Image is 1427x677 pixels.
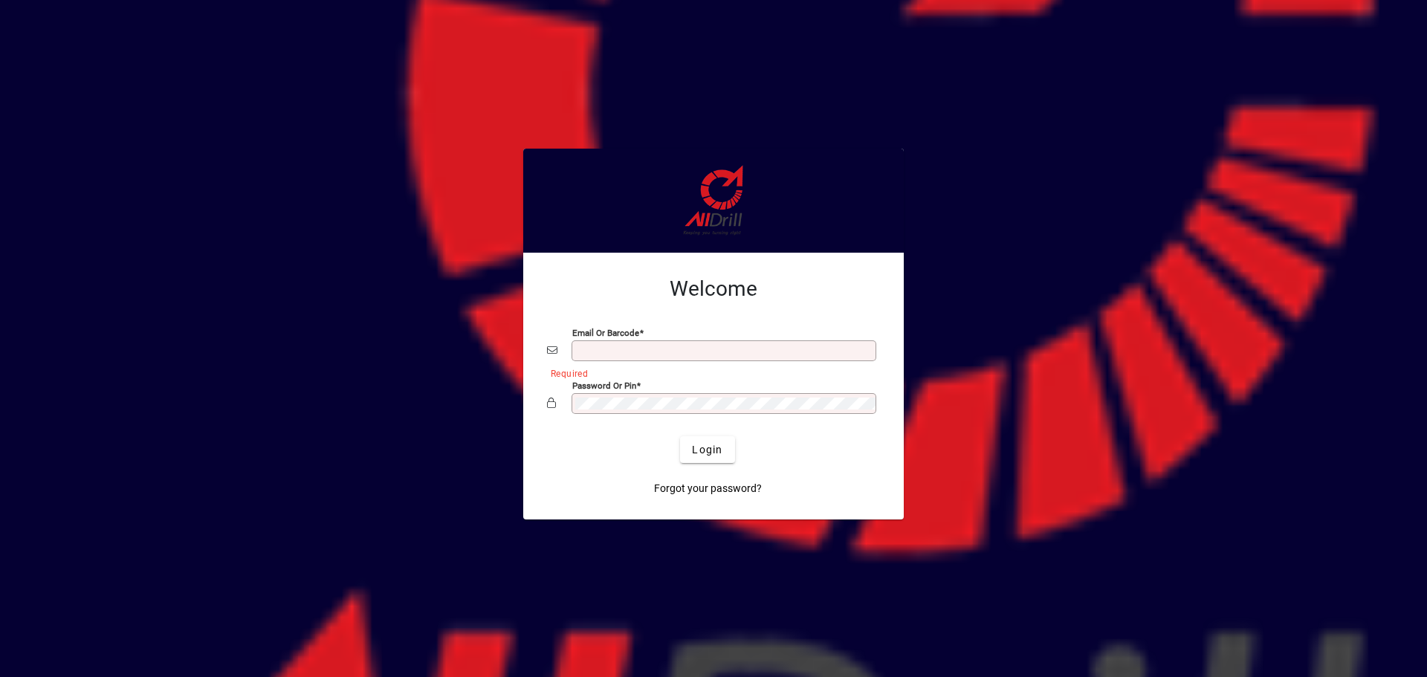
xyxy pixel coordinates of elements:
[572,328,639,338] mat-label: Email or Barcode
[572,380,636,391] mat-label: Password or Pin
[547,276,880,302] h2: Welcome
[680,436,734,463] button: Login
[551,365,868,380] mat-error: Required
[648,475,768,502] a: Forgot your password?
[654,481,762,496] span: Forgot your password?
[692,442,722,458] span: Login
